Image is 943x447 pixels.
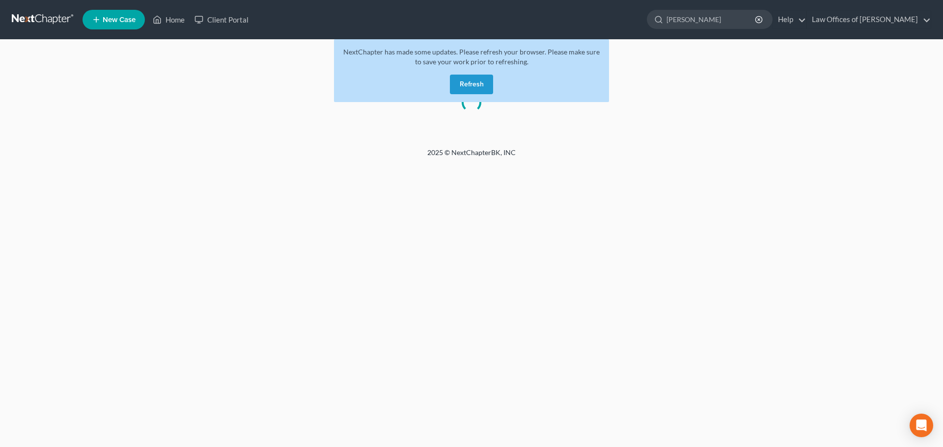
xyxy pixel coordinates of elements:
[666,10,756,28] input: Search by name...
[192,148,751,165] div: 2025 © NextChapterBK, INC
[450,75,493,94] button: Refresh
[12,75,931,85] p: Please wait...
[910,414,933,437] div: Open Intercom Messenger
[103,16,136,24] span: New Case
[190,11,253,28] a: Client Portal
[343,48,600,66] span: NextChapter has made some updates. Please refresh your browser. Please make sure to save your wor...
[773,11,806,28] a: Help
[807,11,931,28] a: Law Offices of [PERSON_NAME]
[148,11,190,28] a: Home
